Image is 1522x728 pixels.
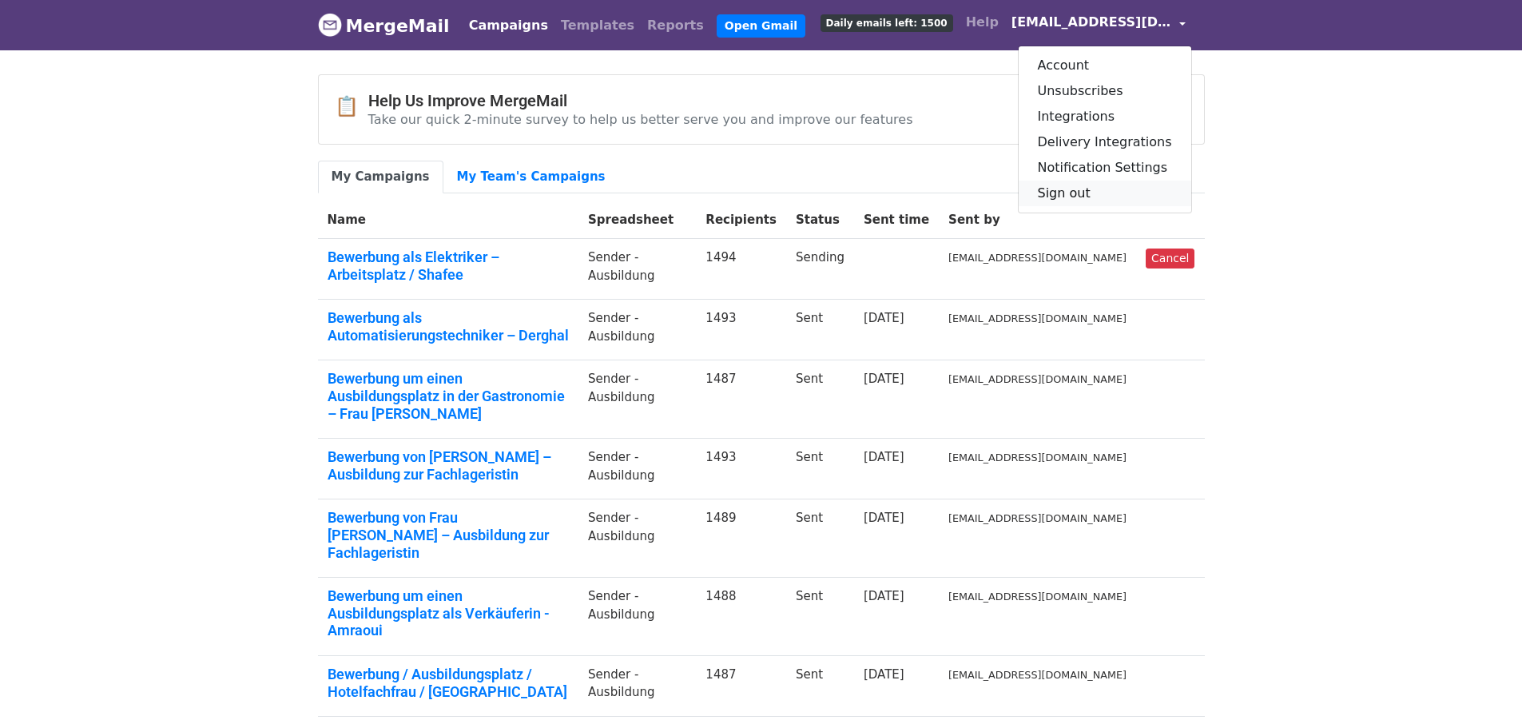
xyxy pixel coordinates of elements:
td: 1487 [696,655,786,716]
a: Templates [554,10,641,42]
a: Daily emails left: 1500 [814,6,960,38]
td: Sent [786,300,854,360]
td: 1488 [696,578,786,656]
td: Sent [786,439,854,499]
th: Spreadsheet [578,201,696,239]
a: [EMAIL_ADDRESS][DOMAIN_NAME] [1005,6,1192,44]
a: Open Gmail [717,14,805,38]
span: 📋 [335,95,368,118]
th: Status [786,201,854,239]
td: Sender -Ausbildung [578,578,696,656]
a: Cancel [1146,249,1194,269]
a: Bewerbung als Elektriker – Arbeitsplatz / Shafee [328,249,570,283]
div: Chat-Widget [1442,651,1522,728]
a: Bewerbung von [PERSON_NAME] – Ausbildung zur Fachlageristin [328,448,570,483]
a: Bewerbung von Frau [PERSON_NAME] – Ausbildung zur Fachlageristin [328,509,570,561]
small: [EMAIL_ADDRESS][DOMAIN_NAME] [948,312,1127,324]
td: Sent [786,360,854,439]
small: [EMAIL_ADDRESS][DOMAIN_NAME] [948,512,1127,524]
td: 1487 [696,360,786,439]
a: [DATE] [864,311,904,325]
td: Sender -Ausbildung [578,360,696,439]
td: Sender -Ausbildung [578,499,696,578]
a: Campaigns [463,10,554,42]
a: [DATE] [864,450,904,464]
th: Sent time [854,201,939,239]
a: Account [1019,53,1191,78]
a: [DATE] [864,667,904,682]
a: [DATE] [864,511,904,525]
a: My Team's Campaigns [443,161,619,193]
a: Bewerbung als Automatisierungstechniker – Derghal [328,309,570,344]
th: Name [318,201,579,239]
a: My Campaigns [318,161,443,193]
a: Reports [641,10,710,42]
td: Sender -Ausbildung [578,655,696,716]
a: Bewerbung um einen Ausbildungsplatz als Verkäuferin - Amraoui [328,587,570,639]
th: Sent by [939,201,1136,239]
span: Daily emails left: 1500 [821,14,953,32]
td: Sending [786,239,854,300]
small: [EMAIL_ADDRESS][DOMAIN_NAME] [948,591,1127,603]
a: Bewerbung um einen Ausbildungsplatz in der Gastronomie – Frau [PERSON_NAME] [328,370,570,422]
small: [EMAIL_ADDRESS][DOMAIN_NAME] [948,252,1127,264]
a: Integrations [1019,104,1191,129]
a: Help [960,6,1005,38]
div: [EMAIL_ADDRESS][DOMAIN_NAME] [1018,46,1192,213]
span: [EMAIL_ADDRESS][DOMAIN_NAME] [1011,13,1171,32]
a: [DATE] [864,372,904,386]
a: Bewerbung / Ausbildungsplatz / Hotelfachfrau / [GEOGRAPHIC_DATA] [328,666,570,700]
td: 1489 [696,499,786,578]
small: [EMAIL_ADDRESS][DOMAIN_NAME] [948,669,1127,681]
img: MergeMail logo [318,13,342,37]
td: Sender -Ausbildung [578,439,696,499]
td: Sender -Ausbildung [578,239,696,300]
small: [EMAIL_ADDRESS][DOMAIN_NAME] [948,373,1127,385]
a: Unsubscribes [1019,78,1191,104]
a: [DATE] [864,589,904,603]
td: Sent [786,499,854,578]
th: Recipients [696,201,786,239]
td: 1493 [696,439,786,499]
td: 1494 [696,239,786,300]
td: 1493 [696,300,786,360]
td: Sender -Ausbildung [578,300,696,360]
h4: Help Us Improve MergeMail [368,91,913,110]
a: Sign out [1019,181,1191,206]
a: Notification Settings [1019,155,1191,181]
iframe: Chat Widget [1442,651,1522,728]
small: [EMAIL_ADDRESS][DOMAIN_NAME] [948,452,1127,463]
td: Sent [786,578,854,656]
a: Delivery Integrations [1019,129,1191,155]
p: Take our quick 2-minute survey to help us better serve you and improve our features [368,111,913,128]
td: Sent [786,655,854,716]
a: MergeMail [318,9,450,42]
